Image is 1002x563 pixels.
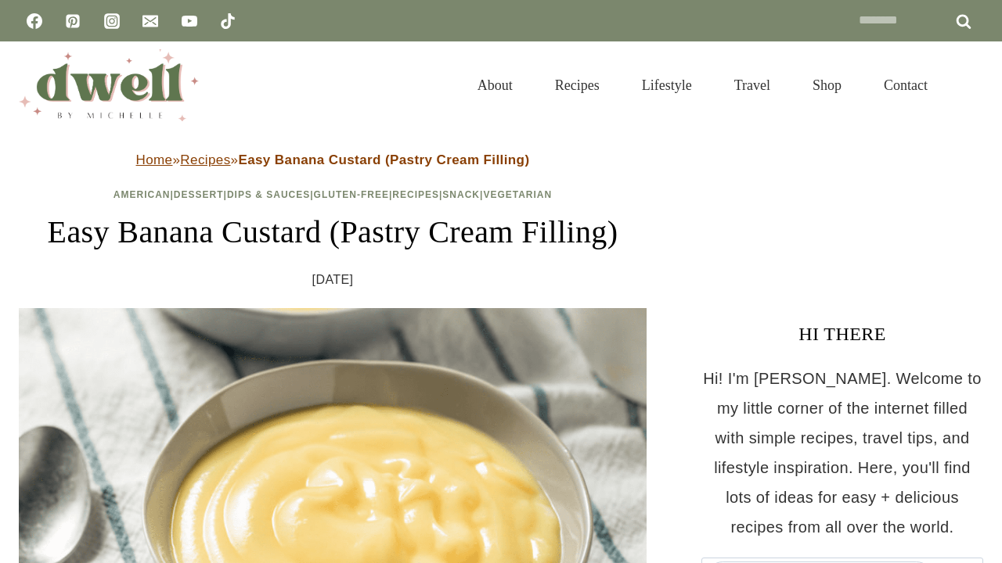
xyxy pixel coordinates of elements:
[456,58,949,113] nav: Primary Navigation
[174,5,205,37] a: YouTube
[392,189,439,200] a: Recipes
[19,5,50,37] a: Facebook
[701,320,983,348] h3: HI THERE
[314,189,389,200] a: Gluten-Free
[174,189,224,200] a: Dessert
[863,58,949,113] a: Contact
[19,49,199,121] img: DWELL by michelle
[312,268,354,292] time: [DATE]
[135,5,166,37] a: Email
[701,364,983,542] p: Hi! I'm [PERSON_NAME]. Welcome to my little corner of the internet filled with simple recipes, tr...
[114,189,552,200] span: | | | | | |
[456,58,534,113] a: About
[442,189,480,200] a: Snack
[136,152,530,167] span: » »
[713,58,791,113] a: Travel
[114,189,171,200] a: American
[212,5,243,37] a: TikTok
[483,189,552,200] a: Vegetarian
[227,189,310,200] a: Dips & Sauces
[534,58,621,113] a: Recipes
[96,5,128,37] a: Instagram
[621,58,713,113] a: Lifestyle
[19,209,647,256] h1: Easy Banana Custard (Pastry Cream Filling)
[957,72,983,99] button: View Search Form
[238,152,529,167] strong: Easy Banana Custard (Pastry Cream Filling)
[136,152,173,167] a: Home
[180,152,230,167] a: Recipes
[791,58,863,113] a: Shop
[57,5,88,37] a: Pinterest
